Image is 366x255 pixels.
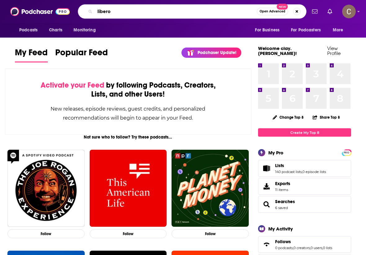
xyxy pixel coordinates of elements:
button: Show profile menu [342,5,356,18]
span: Podcasts [19,26,38,34]
button: Follow [90,229,167,238]
a: Popular Feed [55,47,108,62]
input: Search podcasts, credits, & more... [95,7,257,16]
button: open menu [15,24,46,36]
button: Share Top 8 [312,111,340,123]
button: Change Top 8 [269,113,307,121]
span: Popular Feed [55,47,108,61]
img: User Profile [342,5,356,18]
a: 0 users [310,246,322,250]
a: 6 saved [275,206,288,210]
p: Podchaser Update! [198,50,236,55]
span: Charts [49,26,62,34]
span: 11 items [275,188,290,192]
a: PRO [343,150,350,155]
a: Create My Top 8 [258,128,351,137]
img: Planet Money [172,150,249,227]
div: Search podcasts, credits, & more... [78,4,306,19]
a: Follows [260,240,273,249]
div: New releases, episode reviews, guest credits, and personalized recommendations will begin to appe... [36,104,220,122]
span: Exports [260,182,273,191]
a: 0 podcasts [275,246,293,250]
span: Exports [275,181,290,186]
div: by following Podcasts, Creators, Lists, and other Users! [36,81,220,99]
span: Follows [258,236,351,253]
button: open menu [251,24,287,36]
span: Logged in as clay.bolton [342,5,356,18]
button: Open AdvancedNew [257,8,288,15]
button: open menu [328,24,351,36]
a: Lists [275,163,326,168]
img: This American Life [90,150,167,227]
span: My Feed [15,47,48,61]
span: For Podcasters [291,26,321,34]
a: Welcome clay.[PERSON_NAME]! [258,45,297,56]
span: PRO [343,150,350,155]
div: My Pro [268,150,283,156]
a: View Profile [327,45,341,56]
a: Show notifications dropdown [310,6,320,17]
div: My Activity [268,226,293,232]
a: Lists [260,164,273,173]
a: My Feed [15,47,48,62]
button: Follow [172,229,249,238]
span: Open Advanced [260,10,285,13]
a: Searches [260,200,273,209]
button: Follow [7,229,85,238]
span: New [277,4,288,10]
a: Follows [275,239,332,244]
a: 140 podcast lists [275,170,302,174]
span: Lists [275,163,284,168]
span: Lists [258,160,351,177]
a: 0 episode lists [302,170,326,174]
span: , [322,246,323,250]
span: Activate your Feed [41,80,104,90]
span: Monitoring [74,26,96,34]
a: 0 creators [293,246,310,250]
div: Not sure who to follow? Try these podcasts... [5,134,251,140]
button: open menu [69,24,104,36]
button: open menu [287,24,330,36]
a: 0 lists [323,246,332,250]
a: Charts [45,24,66,36]
span: More [333,26,343,34]
a: Exports [258,178,351,195]
a: Searches [275,199,295,204]
span: For Business [255,26,279,34]
span: Follows [275,239,291,244]
span: Searches [258,196,351,213]
img: The Joe Rogan Experience [7,150,85,227]
img: Podchaser - Follow, Share and Rate Podcasts [10,6,70,17]
a: Show notifications dropdown [325,6,335,17]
